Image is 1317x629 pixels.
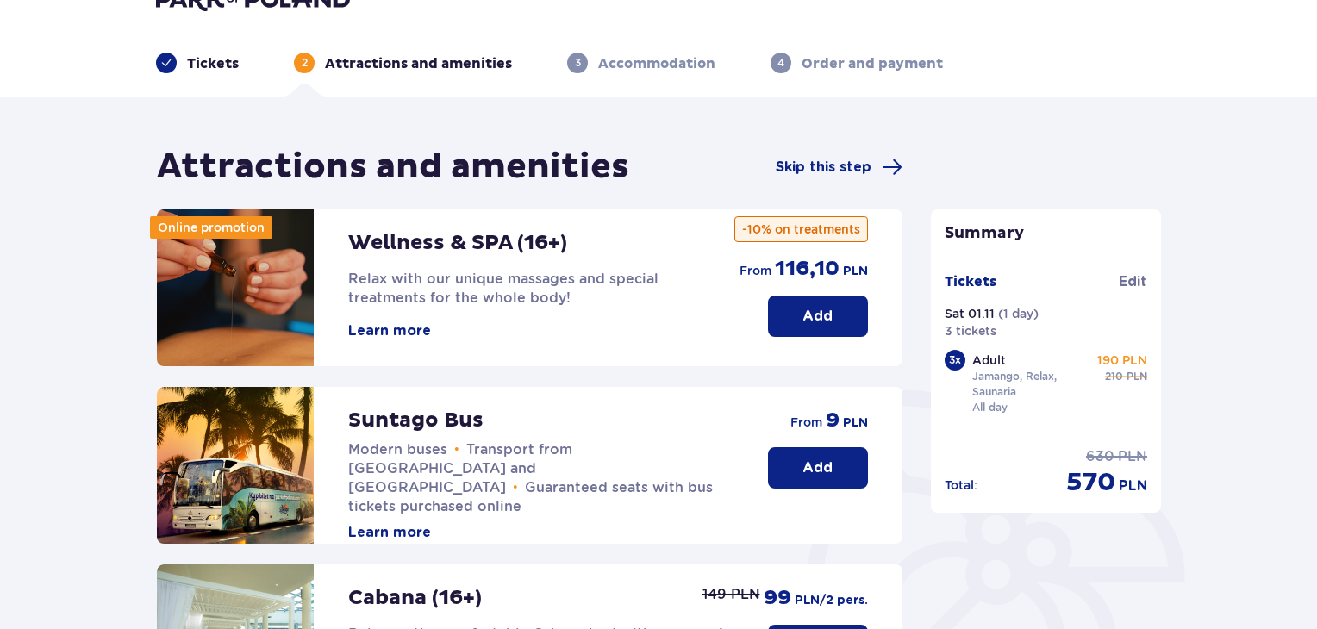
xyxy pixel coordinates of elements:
[157,387,314,544] img: attraction
[348,479,713,514] span: Guaranteed seats with bus tickets purchased online
[777,55,784,71] p: 4
[1118,447,1147,466] span: PLN
[998,305,1039,322] p: ( 1 day )
[348,271,658,306] span: Relax with our unique massages and special treatments for the whole body!
[325,54,512,73] p: Attractions and amenities
[702,585,760,604] p: 149 PLN
[740,262,771,279] span: from
[1086,447,1114,466] span: 630
[771,53,943,73] div: 4Order and payment
[348,441,572,495] span: Transport from [GEOGRAPHIC_DATA] and [GEOGRAPHIC_DATA]
[776,157,902,177] a: Skip this step
[156,53,239,73] div: Tickets
[1066,466,1115,499] span: 570
[734,216,868,242] p: -10% on treatments
[348,408,484,433] p: Suntago Bus
[776,158,871,177] span: Skip this step
[1119,476,1147,495] span: PLN
[302,55,308,71] p: 2
[826,408,840,433] span: 9
[972,400,1008,415] p: All day
[150,216,272,239] div: Online promotion
[795,592,868,609] span: PLN /2 pers.
[972,352,1006,369] p: Adult
[843,414,868,432] span: PLN
[348,230,567,256] p: Wellness & SPA (16+)
[454,441,459,458] span: •
[972,369,1091,400] p: Jamango, Relax, Saunaria
[768,296,868,337] button: Add
[931,223,1162,244] p: Summary
[1105,369,1123,384] span: 210
[945,476,977,494] p: Total :
[790,414,822,431] span: from
[802,54,943,73] p: Order and payment
[802,307,833,326] p: Add
[764,585,791,611] span: 99
[348,321,431,340] button: Learn more
[945,272,996,291] p: Tickets
[575,55,581,71] p: 3
[1119,272,1147,291] span: Edit
[187,54,239,73] p: Tickets
[598,54,715,73] p: Accommodation
[348,585,482,611] p: Cabana (16+)
[567,53,715,73] div: 3Accommodation
[945,322,996,339] p: 3 tickets
[157,209,314,366] img: attraction
[768,447,868,489] button: Add
[802,458,833,477] p: Add
[348,441,447,458] span: Modern buses
[157,146,629,189] h1: Attractions and amenities
[1127,369,1147,384] span: PLN
[945,350,965,371] div: 3 x
[775,256,840,282] span: 116,10
[843,263,868,280] span: PLN
[513,479,518,496] span: •
[945,305,995,322] p: Sat 01.11
[294,53,512,73] div: 2Attractions and amenities
[1097,352,1147,369] p: 190 PLN
[348,523,431,542] button: Learn more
